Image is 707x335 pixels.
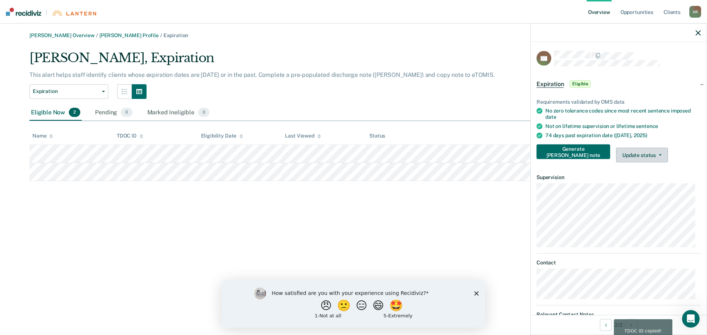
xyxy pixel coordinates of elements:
[531,315,707,334] div: 2 / 2
[545,114,556,120] span: date
[146,105,211,121] div: Marked Ineligible
[285,133,321,139] div: Last Viewed
[537,174,701,181] dt: Supervision
[537,99,701,105] div: Requirements validated by OMS data
[545,132,701,139] div: 74 days past expiration date ([DATE],
[29,32,95,38] a: [PERSON_NAME] Overview
[69,108,80,117] span: 2
[689,6,701,18] div: A R
[99,32,159,38] a: [PERSON_NAME] Profile
[6,8,41,16] img: Recidiviz
[94,105,134,121] div: Pending
[95,32,99,38] span: /
[545,108,701,120] div: No zero tolerance codes since most recent sentence imposed
[537,80,564,88] span: Expiration
[545,123,701,129] div: Not on lifetime supervision or lifetime
[29,71,495,78] p: This alert helps staff identify clients whose expiration dates are [DATE] or in the past. Complet...
[41,10,52,16] span: |
[570,80,591,88] span: Eligible
[117,133,143,139] div: TDOC ID
[537,145,610,159] button: Generate [PERSON_NAME] note
[600,319,612,331] button: Previous Opportunity
[32,133,53,139] div: Name
[159,32,163,38] span: /
[636,123,658,129] span: sentence
[537,311,701,318] dt: Relevant Contact Notes
[163,32,189,38] span: Expiration
[531,72,707,96] div: ExpirationEligible
[29,105,82,121] div: Eligible Now
[121,108,132,117] span: 0
[369,133,385,139] div: Status
[626,319,637,331] button: Next Opportunity
[201,133,243,139] div: Eligibility Date
[29,50,560,71] div: [PERSON_NAME], Expiration
[537,145,613,159] a: Navigate to form link
[682,310,700,328] iframe: Intercom live chat
[33,88,99,95] span: Expiration
[537,260,701,266] dt: Contact
[52,10,96,16] img: Lantern
[616,148,668,163] button: Update status
[634,132,647,138] span: 2025)
[198,108,210,117] span: 0
[222,280,485,328] iframe: Survey by Kim from Recidiviz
